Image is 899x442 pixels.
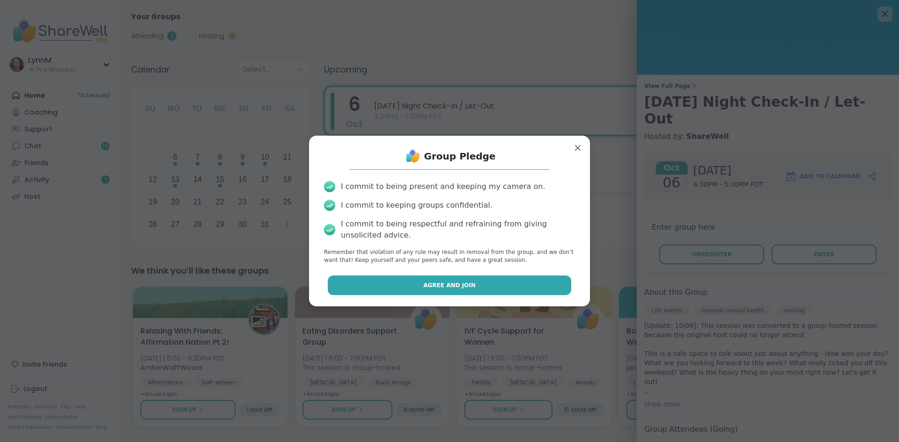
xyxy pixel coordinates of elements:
[423,281,476,290] span: Agree and Join
[341,200,493,211] div: I commit to keeping groups confidential.
[424,150,496,163] h1: Group Pledge
[341,181,545,192] div: I commit to being present and keeping my camera on.
[404,147,422,166] img: ShareWell Logo
[341,218,575,241] div: I commit to being respectful and refraining from giving unsolicited advice.
[328,275,572,295] button: Agree and Join
[324,248,575,264] p: Remember that violation of any rule may result in removal from the group, and we don’t want that!...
